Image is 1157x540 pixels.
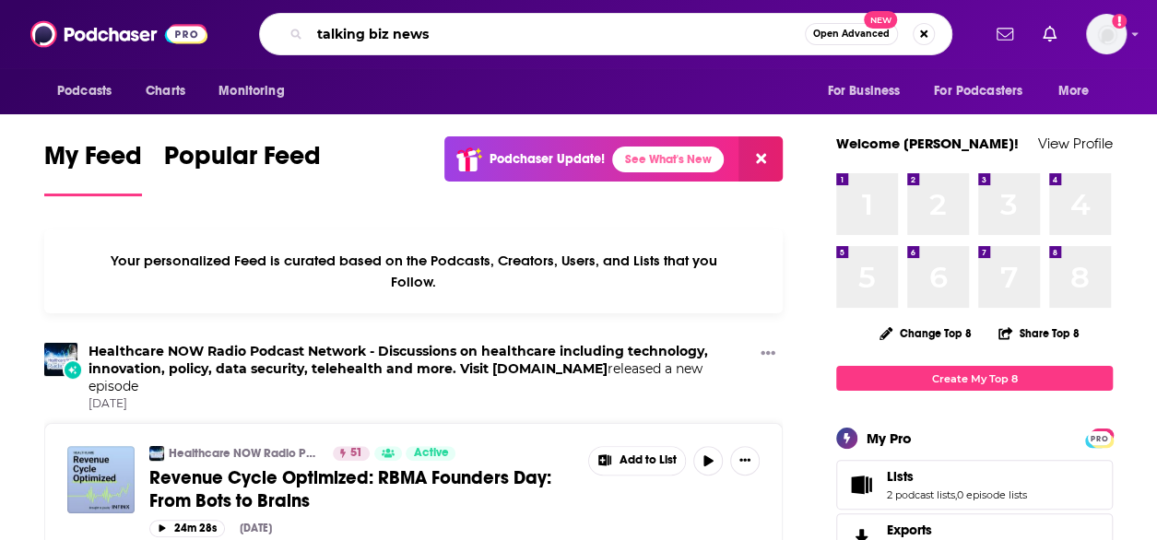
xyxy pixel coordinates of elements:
[490,151,605,167] p: Podchaser Update!
[1086,14,1127,54] span: Logged in as aridings
[169,446,321,461] a: Healthcare NOW Radio Podcast Network - Discussions on healthcare including technology, innovation...
[957,488,1027,501] a: 0 episode lists
[753,343,783,366] button: Show More Button
[1088,430,1110,444] a: PRO
[1038,135,1113,152] a: View Profile
[864,11,897,29] span: New
[836,135,1019,152] a: Welcome [PERSON_NAME]!
[887,488,955,501] a: 2 podcast lists
[164,140,321,182] span: Popular Feed
[67,446,135,513] img: Revenue Cycle Optimized: RBMA Founders Day: From Bots to Brains
[406,446,455,461] a: Active
[149,466,551,512] span: Revenue Cycle Optimized: RBMA Founders Day: From Bots to Brains
[310,19,805,49] input: Search podcasts, credits, & more...
[619,453,676,467] span: Add to List
[149,466,575,512] a: Revenue Cycle Optimized: RBMA Founders Day: From Bots to Brains
[814,74,923,109] button: open menu
[206,74,308,109] button: open menu
[1088,431,1110,445] span: PRO
[350,444,362,463] span: 51
[218,78,284,104] span: Monitoring
[989,18,1021,50] a: Show notifications dropdown
[240,522,272,534] div: [DATE]
[413,444,448,463] span: Active
[44,229,783,313] div: Your personalized Feed is curated based on the Podcasts, Creators, Users, and Lists that you Follow.
[836,460,1113,510] span: Lists
[589,447,685,475] button: Show More Button
[612,147,724,172] a: See What's New
[998,315,1080,351] button: Share Top 8
[868,322,983,345] button: Change Top 8
[30,17,207,52] img: Podchaser - Follow, Share and Rate Podcasts
[922,74,1049,109] button: open menu
[813,29,890,39] span: Open Advanced
[333,446,370,461] a: 51
[89,396,753,412] span: [DATE]
[149,446,164,461] img: Healthcare NOW Radio Podcast Network - Discussions on healthcare including technology, innovation...
[44,74,136,109] button: open menu
[887,468,1027,485] a: Lists
[730,446,760,475] button: Show More Button
[1086,14,1127,54] button: Show profile menu
[934,78,1022,104] span: For Podcasters
[887,522,932,538] span: Exports
[134,74,196,109] a: Charts
[805,23,898,45] button: Open AdvancedNew
[44,343,77,376] img: Healthcare NOW Radio Podcast Network - Discussions on healthcare including technology, innovation...
[1035,18,1064,50] a: Show notifications dropdown
[149,520,225,537] button: 24m 28s
[867,429,912,447] div: My Pro
[44,140,142,182] span: My Feed
[63,359,83,380] div: New Episode
[57,78,112,104] span: Podcasts
[44,140,142,196] a: My Feed
[89,343,708,377] a: Healthcare NOW Radio Podcast Network - Discussions on healthcare including technology, innovation...
[1058,78,1090,104] span: More
[259,13,952,55] div: Search podcasts, credits, & more...
[827,78,900,104] span: For Business
[955,488,957,501] span: ,
[1112,14,1127,29] svg: Add a profile image
[89,343,753,394] h3: released a new episode
[887,468,914,485] span: Lists
[843,472,880,498] a: Lists
[146,78,185,104] span: Charts
[836,366,1113,391] a: Create My Top 8
[1086,14,1127,54] img: User Profile
[164,140,321,196] a: Popular Feed
[1045,74,1113,109] button: open menu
